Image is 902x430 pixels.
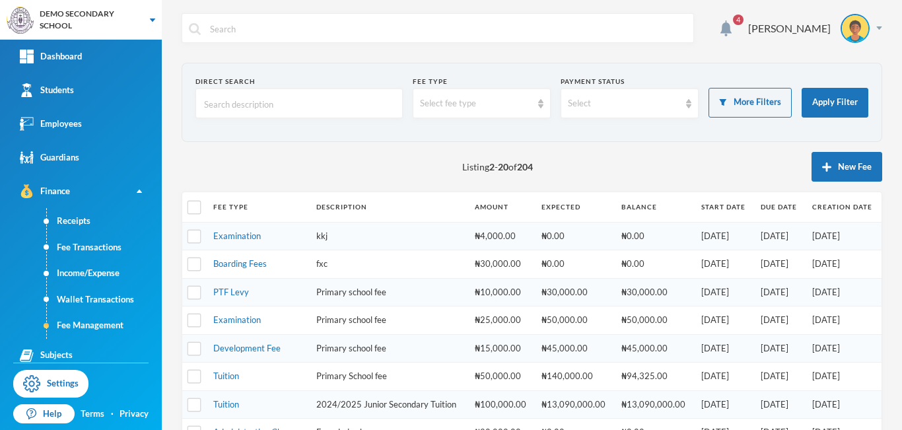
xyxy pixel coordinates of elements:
td: ₦0.00 [535,222,615,250]
td: Primary school fee [310,306,468,335]
a: PTF Levy [213,287,249,297]
a: Receipts [47,208,162,234]
td: [DATE] [806,390,882,419]
b: 2 [489,161,495,172]
b: 20 [498,161,508,172]
td: ₦140,000.00 [535,363,615,391]
a: Terms [81,408,104,421]
td: ₦25,000.00 [468,306,535,335]
td: [DATE] [695,278,754,306]
div: · [111,408,114,421]
td: [DATE] [754,306,806,335]
img: search [189,23,201,35]
td: ₦13,090,000.00 [535,390,615,419]
td: [DATE] [695,250,754,279]
td: ₦100,000.00 [468,390,535,419]
td: [DATE] [754,363,806,391]
th: Creation Date [806,192,882,222]
div: [PERSON_NAME] [748,20,831,36]
span: Listing - of [462,160,533,174]
td: fxc [310,250,468,279]
b: 204 [517,161,533,172]
td: [DATE] [695,390,754,419]
th: Expected [535,192,615,222]
th: Description [310,192,468,222]
input: Search description [203,89,396,119]
a: Examination [213,314,261,325]
td: ₦45,000.00 [615,334,695,363]
img: STUDENT [842,15,868,42]
td: [DATE] [806,222,882,250]
button: New Fee [812,152,882,182]
a: Tuition [213,371,239,381]
td: ₦4,000.00 [468,222,535,250]
td: [DATE] [695,222,754,250]
td: ₦50,000.00 [615,306,695,335]
td: [DATE] [754,390,806,419]
td: ₦15,000.00 [468,334,535,363]
button: Apply Filter [802,88,868,118]
td: Primary school fee [310,334,468,363]
button: More Filters [709,88,792,118]
a: Wallet Transactions [47,287,162,313]
td: [DATE] [754,250,806,279]
a: Development Fee [213,343,281,353]
td: ₦0.00 [615,250,695,279]
td: ₦50,000.00 [468,363,535,391]
div: Select fee type [420,97,532,110]
div: Fee type [413,77,551,87]
td: [DATE] [806,334,882,363]
img: logo [7,7,34,34]
a: Privacy [120,408,149,421]
td: ₦0.00 [615,222,695,250]
td: [DATE] [754,222,806,250]
td: [DATE] [806,306,882,335]
td: ₦50,000.00 [535,306,615,335]
div: Select [568,97,679,110]
div: Finance [20,184,70,198]
th: Start Date [695,192,754,222]
th: Balance [615,192,695,222]
td: [DATE] [806,278,882,306]
td: [DATE] [754,334,806,363]
a: Fee Transactions [47,234,162,261]
td: [DATE] [806,250,882,279]
td: kkj [310,222,468,250]
div: Students [20,83,74,97]
td: [DATE] [695,334,754,363]
div: Dashboard [20,50,82,63]
a: Settings [13,370,88,398]
div: Payment Status [561,77,699,87]
td: Primary School fee [310,363,468,391]
td: ₦0.00 [535,250,615,279]
div: Subjects [20,349,73,363]
input: Search [209,14,687,44]
td: ₦45,000.00 [535,334,615,363]
a: Income/Expense [47,260,162,287]
td: [DATE] [754,278,806,306]
th: Fee Type [207,192,309,222]
div: Direct Search [195,77,403,87]
td: ₦30,000.00 [535,278,615,306]
td: [DATE] [806,363,882,391]
td: Primary school fee [310,278,468,306]
td: ₦30,000.00 [615,278,695,306]
td: [DATE] [695,363,754,391]
td: 2024/2025 Junior Secondary Tuition [310,390,468,419]
td: ₦10,000.00 [468,278,535,306]
a: Help [13,404,75,424]
td: ₦94,325.00 [615,363,695,391]
span: 4 [733,15,744,25]
th: Amount [468,192,535,222]
th: Due Date [754,192,806,222]
div: DEMO SECONDARY SCHOOL [40,8,137,32]
a: Tuition [213,399,239,410]
div: Guardians [20,151,79,164]
a: Boarding Fees [213,258,267,269]
td: ₦13,090,000.00 [615,390,695,419]
div: Employees [20,117,82,131]
td: ₦30,000.00 [468,250,535,279]
td: [DATE] [695,306,754,335]
a: Examination [213,231,261,241]
a: Fee Management [47,312,162,339]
